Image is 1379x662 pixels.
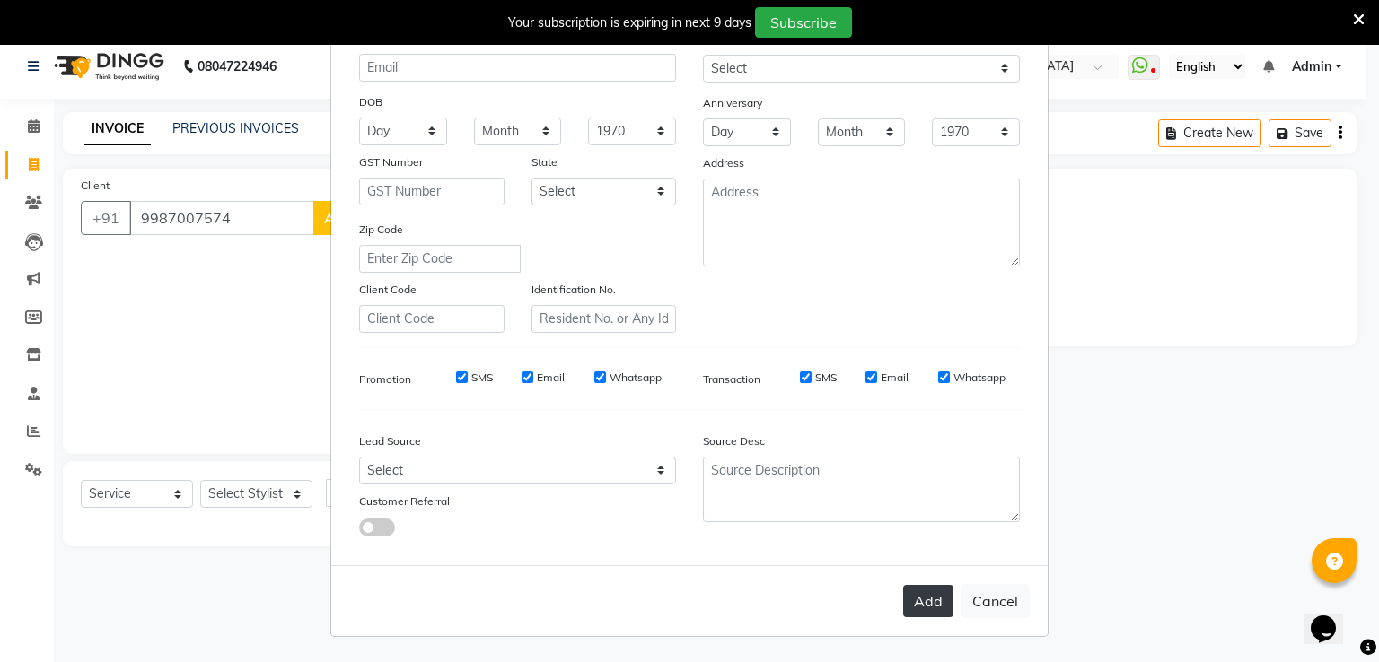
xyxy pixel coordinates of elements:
[359,282,417,298] label: Client Code
[359,245,521,273] input: Enter Zip Code
[359,305,505,333] input: Client Code
[359,54,676,82] input: Email
[881,370,909,386] label: Email
[903,585,953,617] button: Add
[531,282,616,298] label: Identification No.
[508,13,751,32] div: Your subscription is expiring in next 9 days
[961,584,1030,618] button: Cancel
[359,178,505,205] input: GST Number
[359,222,403,238] label: Zip Code
[703,371,760,388] label: Transaction
[359,154,423,170] label: GST Number
[1304,590,1361,644] iframe: chat widget
[815,370,837,386] label: SMS
[359,493,450,510] label: Customer Referral
[531,305,677,333] input: Resident No. or Any Id
[359,371,411,388] label: Promotion
[359,433,421,449] label: Lead Source
[703,95,762,111] label: Anniversary
[953,370,1006,386] label: Whatsapp
[610,370,662,386] label: Whatsapp
[471,370,493,386] label: SMS
[537,370,565,386] label: Email
[359,94,382,110] label: DOB
[703,433,765,449] label: Source Desc
[703,155,744,171] label: Address
[755,7,852,38] button: Subscribe
[531,154,558,170] label: State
